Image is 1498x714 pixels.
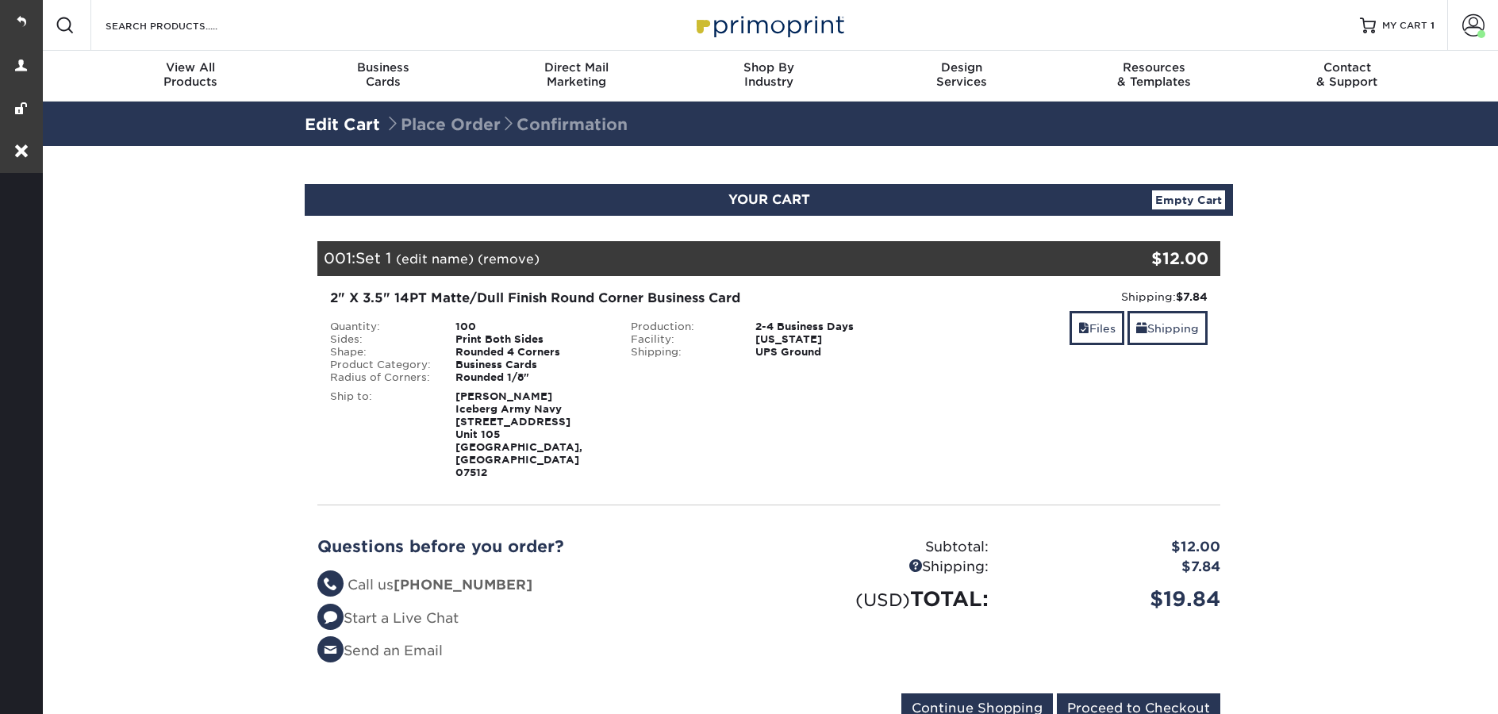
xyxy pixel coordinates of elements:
div: Quantity: [318,321,444,333]
div: $19.84 [1001,584,1232,614]
div: Product Category: [318,359,444,371]
div: [US_STATE] [743,333,919,346]
div: Services [865,60,1058,89]
div: Radius of Corners: [318,371,444,384]
div: Subtotal: [769,537,1001,558]
div: $12.00 [1001,537,1232,558]
a: View AllProducts [94,51,287,102]
a: Resources& Templates [1058,51,1250,102]
div: Shipping: [769,557,1001,578]
a: Edit Cart [305,115,380,134]
small: (USD) [855,589,910,610]
div: 2-4 Business Days [743,321,919,333]
span: Design [865,60,1058,75]
div: Sides: [318,333,444,346]
div: & Support [1250,60,1443,89]
span: 1 [1431,20,1435,31]
div: Shipping: [931,289,1208,305]
a: Empty Cart [1152,190,1225,209]
div: 001: [317,241,1070,276]
span: MY CART [1382,19,1427,33]
input: SEARCH PRODUCTS..... [104,16,259,35]
a: Shop ByIndustry [673,51,866,102]
span: files [1078,322,1089,335]
h2: Questions before you order? [317,537,757,556]
div: $12.00 [1070,247,1208,271]
div: Business Cards [444,359,619,371]
img: Primoprint [689,8,848,42]
strong: $7.84 [1176,290,1208,303]
div: Ship to: [318,390,444,479]
a: Files [1070,311,1124,345]
a: Contact& Support [1250,51,1443,102]
li: Call us [317,575,757,596]
div: Industry [673,60,866,89]
div: Products [94,60,287,89]
div: Print Both Sides [444,333,619,346]
span: Direct Mail [480,60,673,75]
div: TOTAL: [769,584,1001,614]
div: 2" X 3.5" 14PT Matte/Dull Finish Round Corner Business Card [330,289,907,308]
div: Shipping: [619,346,744,359]
span: Shop By [673,60,866,75]
div: Marketing [480,60,673,89]
div: 100 [444,321,619,333]
span: Resources [1058,60,1250,75]
span: View All [94,60,287,75]
a: Shipping [1127,311,1208,345]
a: Start a Live Chat [317,610,459,626]
strong: [PHONE_NUMBER] [394,577,532,593]
a: Direct MailMarketing [480,51,673,102]
span: Contact [1250,60,1443,75]
div: Rounded 4 Corners [444,346,619,359]
span: Business [287,60,480,75]
div: & Templates [1058,60,1250,89]
span: Place Order Confirmation [385,115,628,134]
span: YOUR CART [728,192,810,207]
div: UPS Ground [743,346,919,359]
div: Production: [619,321,744,333]
span: Set 1 [355,249,391,267]
a: (edit name) [396,251,474,267]
div: Facility: [619,333,744,346]
div: Shape: [318,346,444,359]
a: Send an Email [317,643,443,658]
span: shipping [1136,322,1147,335]
div: Cards [287,60,480,89]
div: $7.84 [1001,557,1232,578]
a: BusinessCards [287,51,480,102]
a: (remove) [478,251,540,267]
strong: [PERSON_NAME] Iceberg Army Navy [STREET_ADDRESS] Unit 105 [GEOGRAPHIC_DATA], [GEOGRAPHIC_DATA] 07512 [455,390,582,478]
a: DesignServices [865,51,1058,102]
div: Rounded 1/8" [444,371,619,384]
